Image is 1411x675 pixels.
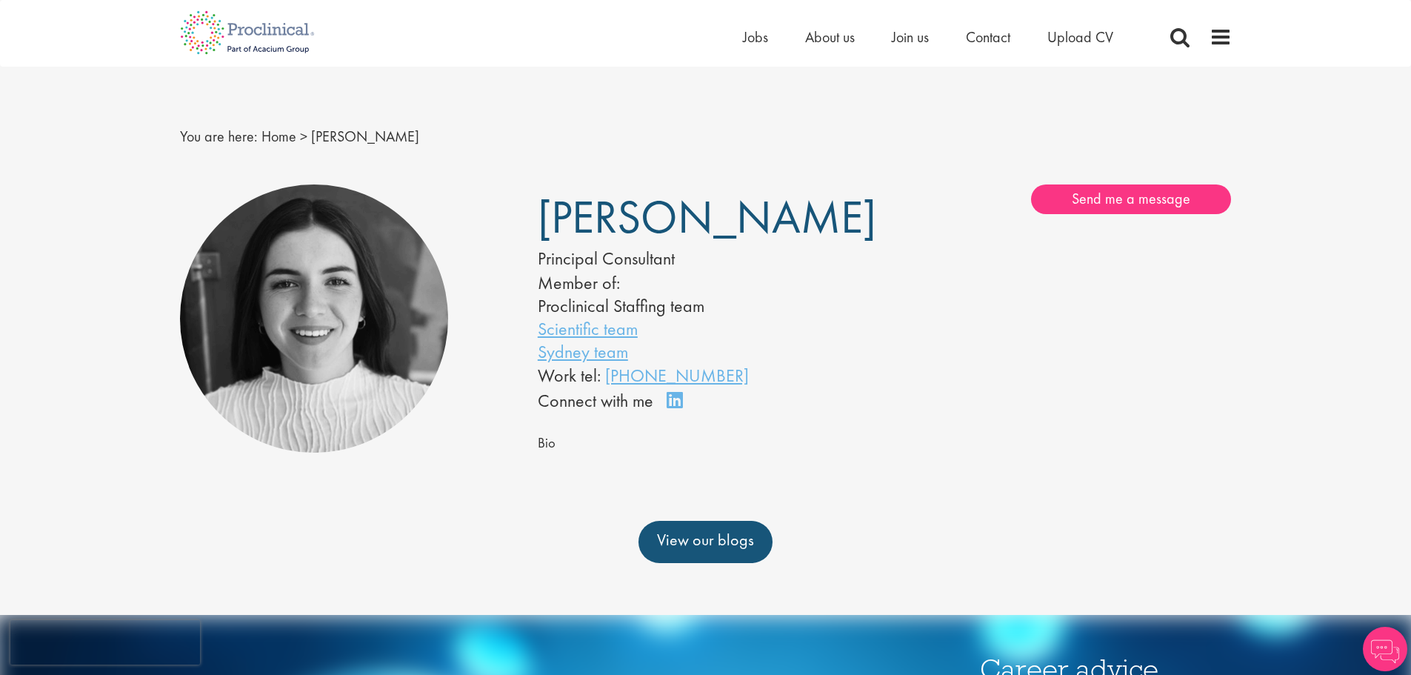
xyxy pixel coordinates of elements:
[892,27,929,47] a: Join us
[605,364,749,387] a: [PHONE_NUMBER]
[300,127,307,146] span: >
[180,184,449,453] img: Aisling O'Halloran
[538,294,840,317] li: Proclinical Staffing team
[538,434,556,452] span: Bio
[1031,184,1231,214] a: Send me a message
[538,317,638,340] a: Scientific team
[538,187,876,247] span: [PERSON_NAME]
[966,27,1010,47] a: Contact
[311,127,419,146] span: [PERSON_NAME]
[10,620,200,665] iframe: reCAPTCHA
[538,246,840,271] div: Principal Consultant
[1047,27,1113,47] a: Upload CV
[538,364,601,387] span: Work tel:
[743,27,768,47] a: Jobs
[805,27,855,47] a: About us
[261,127,296,146] a: breadcrumb link
[638,521,773,562] a: View our blogs
[538,271,620,294] label: Member of:
[1363,627,1407,671] img: Chatbot
[180,127,258,146] span: You are here:
[538,340,628,363] a: Sydney team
